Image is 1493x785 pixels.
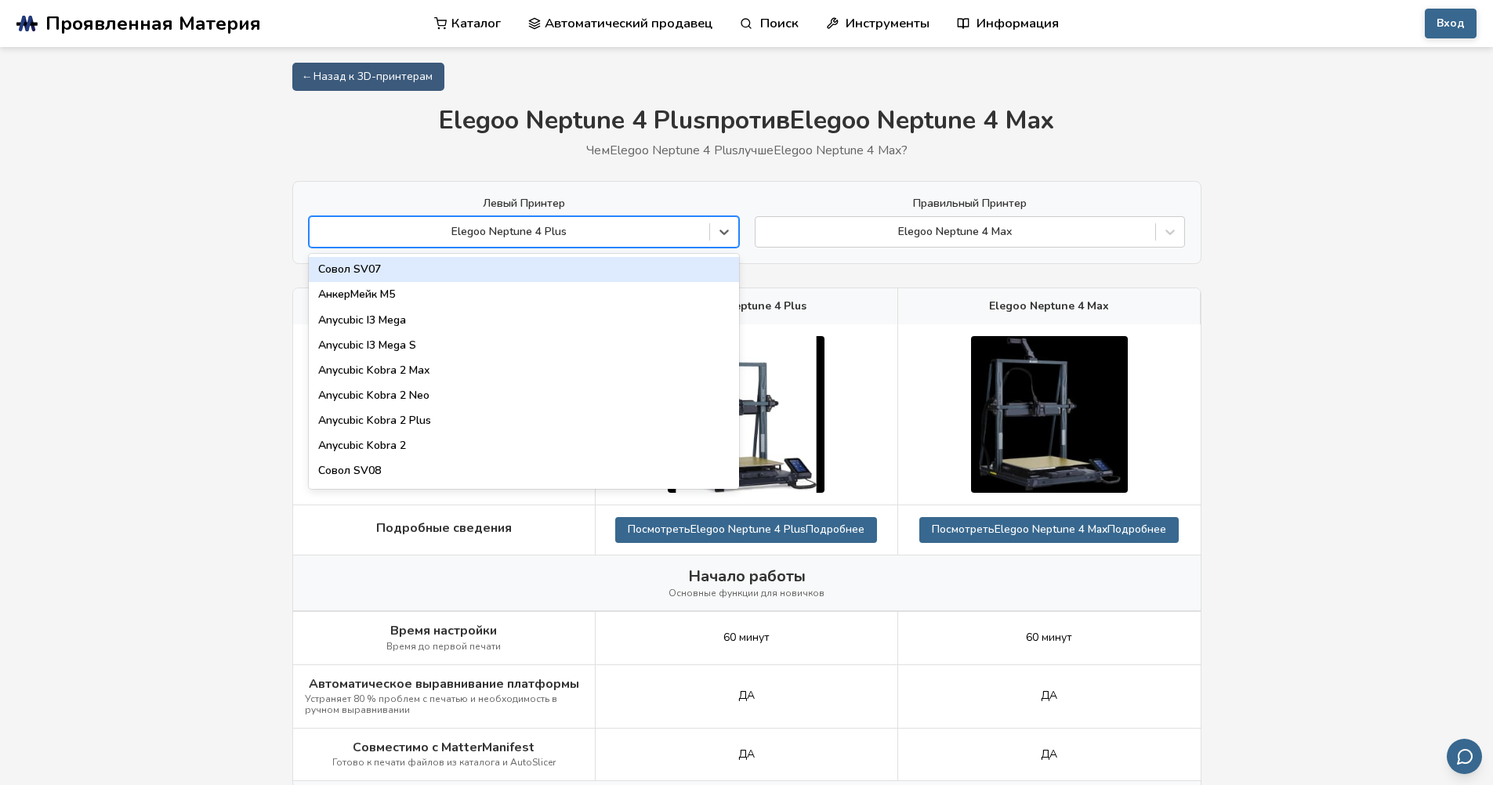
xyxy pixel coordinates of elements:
[318,463,381,478] ya-tr-span: Совол SV08
[292,63,444,91] a: ← Назад к 3D-принтерам
[977,16,1059,31] ya-tr-span: Информация
[790,103,1054,137] ya-tr-span: Elegoo Neptune 4 Max
[318,388,429,403] ya-tr-span: Anycubic Kobra 2 Neo
[1041,688,1057,703] ya-tr-span: ДА
[989,298,1109,313] ya-tr-span: Elegoo Neptune 4 Max
[846,16,930,31] ya-tr-span: Инструменты
[763,226,766,238] input: Elegoo Neptune 4 Max
[386,640,501,653] ya-tr-span: Время до первой печати
[738,747,755,761] ya-tr-span: ДА
[1041,747,1057,761] ya-tr-span: ДА
[309,675,579,693] ya-tr-span: Автоматическое выравнивание платформы
[318,287,395,302] ya-tr-span: АнкерМейк М5
[610,142,738,159] ya-tr-span: Elegoo Neptune 4 Plus
[723,630,770,645] ya-tr-span: 60 минут
[668,336,824,493] img: Elegoo Neptune 4 Plus
[304,69,433,84] ya-tr-span: ← Назад к 3D-принтерам
[451,16,501,31] ya-tr-span: Каталог
[760,16,799,31] ya-tr-span: Поиск
[932,522,995,537] ya-tr-span: Посмотреть
[45,10,261,37] ya-tr-span: Проявленная Материя
[545,16,712,31] ya-tr-span: Автоматический продавец
[332,756,556,769] ya-tr-span: Готово к печати файлов из каталога и AutoSlicer
[317,226,321,238] input: Elegoo Neptune 4 PlusСовол SV07АнкерМейк М5Anycubic I3 MegaAnycubic I3 Mega SAnycubic Kobra 2 Max...
[305,693,557,716] ya-tr-span: Устраняет 80 % проблем с печатью и необходимость в ручном выравнивании
[738,142,774,159] ya-tr-span: лучше
[1425,9,1477,38] button: Вход
[318,413,431,428] ya-tr-span: Anycubic Kobra 2 Plus
[1437,17,1465,30] ya-tr-span: Вход
[688,566,806,587] ya-tr-span: Начало работы
[586,142,610,159] ya-tr-span: Чем
[774,142,901,159] ya-tr-span: Elegoo Neptune 4 Max
[690,522,806,537] ya-tr-span: Elegoo Neptune 4 Plus
[1026,630,1072,645] ya-tr-span: 60 минут
[686,298,806,313] ya-tr-span: Elegoo Neptune 4 Plus
[318,438,406,453] ya-tr-span: Anycubic Kobra 2
[318,262,381,277] ya-tr-span: Совол SV07
[439,103,705,137] ya-tr-span: Elegoo Neptune 4 Plus
[483,196,565,211] ya-tr-span: Левый Принтер
[628,522,690,537] ya-tr-span: Посмотреть
[615,517,877,542] a: ПосмотретьElegoo Neptune 4 PlusПодробнее
[318,338,416,353] ya-tr-span: Anycubic I3 Mega S
[806,522,864,537] ya-tr-span: Подробнее
[913,196,1027,211] ya-tr-span: Правильный Принтер
[353,739,535,756] ya-tr-span: Совместимо с MatterManifest
[1107,522,1166,537] ya-tr-span: Подробнее
[705,103,790,137] ya-tr-span: против
[738,688,755,703] ya-tr-span: ДА
[971,336,1128,493] img: Elegoo Neptune 4 Max
[376,519,512,537] ya-tr-span: Подробные сведения
[390,622,497,639] ya-tr-span: Время настройки
[919,517,1179,542] a: ПосмотретьElegoo Neptune 4 MaxПодробнее
[1447,739,1482,774] button: Отправить отзыв по электронной почте
[901,142,908,159] ya-tr-span: ?
[318,313,406,327] ya-tr-span: Anycubic I3 Mega
[995,522,1107,537] ya-tr-span: Elegoo Neptune 4 Max
[318,488,433,503] ya-tr-span: Креативность Привет
[318,363,429,378] ya-tr-span: Anycubic Kobra 2 Max
[669,587,824,599] ya-tr-span: Основные функции для новичков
